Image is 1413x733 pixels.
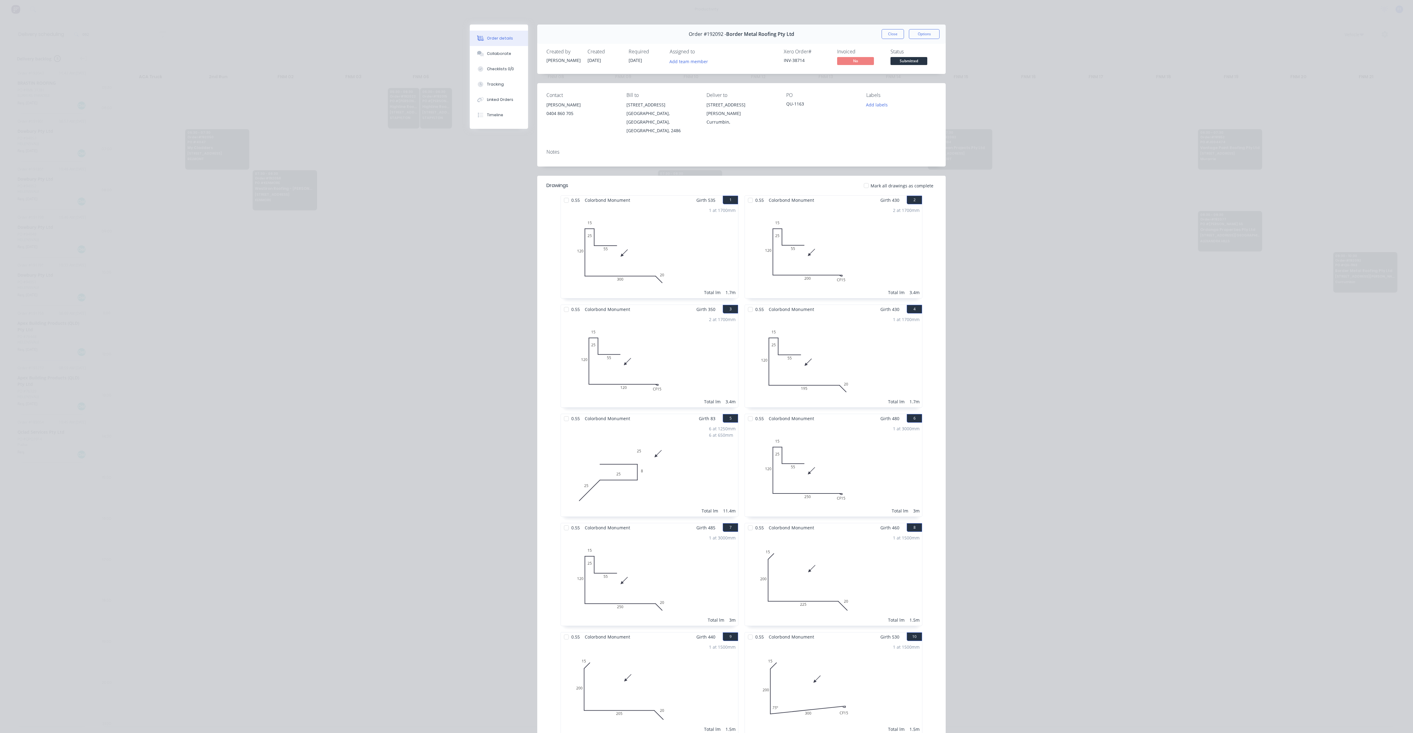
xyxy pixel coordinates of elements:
[696,196,715,205] span: Girth 535
[704,398,721,405] div: Total lm
[729,617,736,623] div: 3m
[893,644,920,650] div: 1 at 1500mm
[708,617,724,623] div: Total lm
[569,414,582,423] span: 0.55
[913,508,920,514] div: 3m
[880,305,899,314] span: Girth 430
[561,423,738,516] div: 025258256 at 1250mm6 at 650mmTotal lm11.4m
[706,101,777,118] div: [STREET_ADDRESS][PERSON_NAME]
[723,414,738,423] button: 5
[893,425,920,432] div: 1 at 3000mm
[723,305,738,313] button: 3
[561,532,738,626] div: 0552515120250201 at 3000mmTotal lm3m
[582,523,633,532] span: Colorbond Monument
[766,523,817,532] span: Colorbond Monument
[546,149,936,155] div: Notes
[561,205,738,298] div: 0552515120300201 at 1700mmTotal lm1.7m
[569,196,582,205] span: 0.55
[888,726,905,732] div: Total lm
[670,57,711,65] button: Add team member
[699,414,715,423] span: Girth 83
[726,726,736,732] div: 1.5m
[766,305,817,314] span: Colorbond Monument
[909,29,940,39] button: Options
[470,31,528,46] button: Order details
[723,508,736,514] div: 11.4m
[880,414,899,423] span: Girth 480
[723,632,738,641] button: 9
[890,57,927,66] button: Submitted
[888,617,905,623] div: Total lm
[709,535,736,541] div: 1 at 3000mm
[753,632,766,641] span: 0.55
[582,196,633,205] span: Colorbond Monument
[546,182,568,189] div: Drawings
[487,97,513,102] div: Linked Orders
[726,398,736,405] div: 3.4m
[629,57,642,63] span: [DATE]
[487,36,513,41] div: Order details
[892,508,908,514] div: Total lm
[582,632,633,641] span: Colorbond Monument
[880,632,899,641] span: Girth 530
[723,523,738,532] button: 7
[546,57,580,63] div: [PERSON_NAME]
[546,101,617,120] div: [PERSON_NAME]0404 860 705
[704,289,721,296] div: Total lm
[888,289,905,296] div: Total lm
[786,101,856,109] div: QU-1163
[626,109,697,135] div: [GEOGRAPHIC_DATA], [GEOGRAPHIC_DATA], [GEOGRAPHIC_DATA], 2486
[470,77,528,92] button: Tracking
[546,92,617,98] div: Contact
[753,414,766,423] span: 0.55
[890,57,927,65] span: Submitted
[766,414,817,423] span: Colorbond Monument
[702,508,718,514] div: Total lm
[706,118,777,126] div: Currumbin,
[626,101,697,109] div: [STREET_ADDRESS]
[766,196,817,205] span: Colorbond Monument
[629,49,662,55] div: Required
[871,182,933,189] span: Mark all drawings as complete
[487,82,504,87] div: Tracking
[704,726,721,732] div: Total lm
[745,205,922,298] div: 0552515120CF152002 at 1700mmTotal lm3.4m
[546,109,617,118] div: 0404 860 705
[745,314,922,407] div: 0552515120195201 at 1700mmTotal lm1.7m
[470,61,528,77] button: Checklists 0/0
[893,535,920,541] div: 1 at 1500mm
[582,414,633,423] span: Colorbond Monument
[546,49,580,55] div: Created by
[723,196,738,204] button: 1
[907,196,922,204] button: 2
[893,316,920,323] div: 1 at 1700mm
[745,532,922,626] div: 015200225201 at 1500mmTotal lm1.5m
[909,617,920,623] div: 1.5m
[880,523,899,532] span: Girth 460
[907,632,922,641] button: 10
[907,414,922,423] button: 6
[890,49,936,55] div: Status
[706,101,777,126] div: [STREET_ADDRESS][PERSON_NAME]Currumbin,
[837,57,874,65] span: No
[880,196,899,205] span: Girth 430
[561,314,738,407] div: 0552515120CF151202 at 1700mmTotal lm3.4m
[753,523,766,532] span: 0.55
[709,432,736,438] div: 6 at 650mm
[696,632,715,641] span: Girth 440
[689,31,726,37] span: Order #192092 -
[696,523,715,532] span: Girth 485
[670,49,731,55] div: Assigned to
[907,523,922,532] button: 8
[696,305,715,314] span: Girth 350
[569,305,582,314] span: 0.55
[909,726,920,732] div: 1.5m
[893,207,920,213] div: 2 at 1700mm
[726,31,794,37] span: Border Metal Roofing Pty Ltd
[784,49,830,55] div: Xero Order #
[709,644,736,650] div: 1 at 1500mm
[569,523,582,532] span: 0.55
[470,107,528,123] button: Timeline
[487,112,503,118] div: Timeline
[888,398,905,405] div: Total lm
